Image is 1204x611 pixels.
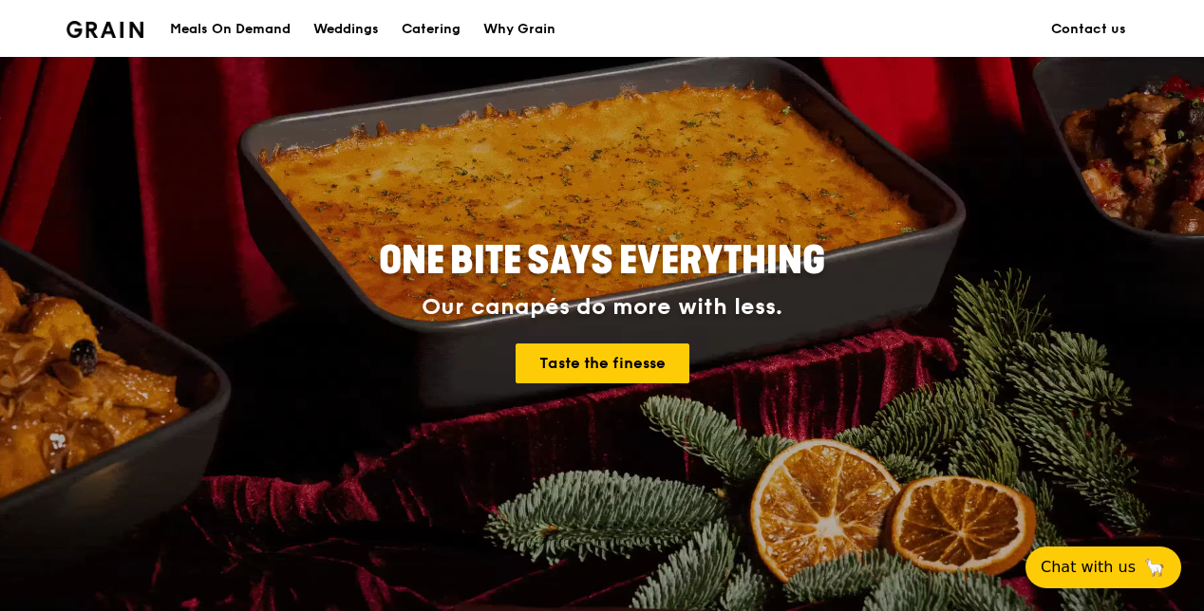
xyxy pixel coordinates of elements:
div: Weddings [313,1,379,58]
div: Catering [402,1,461,58]
a: Catering [390,1,472,58]
button: Chat with us🦙 [1025,546,1181,588]
a: Why Grain [472,1,567,58]
span: 🦙 [1143,556,1166,579]
a: Taste the finesse [516,343,689,383]
span: Chat with us [1041,556,1136,579]
div: Meals On Demand [170,1,291,58]
img: Grain [66,21,143,38]
div: Our canapés do more with less. [260,294,944,321]
a: Contact us [1040,1,1138,58]
a: Weddings [302,1,390,58]
span: ONE BITE SAYS EVERYTHING [379,238,825,284]
div: Why Grain [483,1,555,58]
